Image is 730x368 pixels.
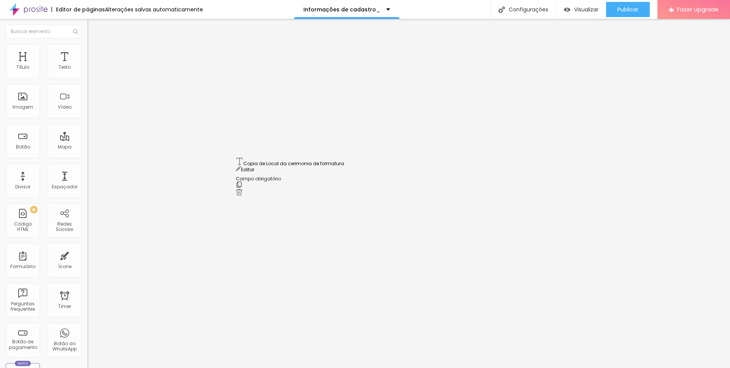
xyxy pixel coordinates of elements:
[58,304,71,309] div: Timer
[52,184,78,190] div: Espaçador
[49,341,79,352] div: Botão do WhatsApp
[58,104,71,110] div: Vídeo
[58,264,71,269] div: Ícone
[87,19,730,368] iframe: Editor
[49,221,79,232] div: Redes Sociais
[8,339,38,350] div: Botão de pagamento
[58,144,71,150] div: Mapa
[15,361,31,366] div: Novo
[677,6,719,13] span: Fazer Upgrade
[10,264,35,269] div: Formulário
[8,221,38,232] div: Código HTML
[51,7,105,12] div: Editor de páginas
[564,6,570,13] img: view-1.svg
[16,65,29,70] div: Título
[15,184,30,190] div: Divisor
[73,29,78,34] img: Icone
[574,6,598,13] span: Visualizar
[13,104,33,110] div: Imagem
[556,2,606,17] button: Visualizar
[16,144,30,150] div: Botão
[617,6,638,13] span: Publicar
[498,6,505,13] img: Icone
[8,301,38,312] div: Perguntas frequentes
[105,7,203,12] div: Alterações salvas automaticamente
[606,2,650,17] button: Publicar
[59,65,71,70] div: Texto
[6,25,82,38] input: Buscar elemento
[303,7,381,12] p: Informações de cadastro_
